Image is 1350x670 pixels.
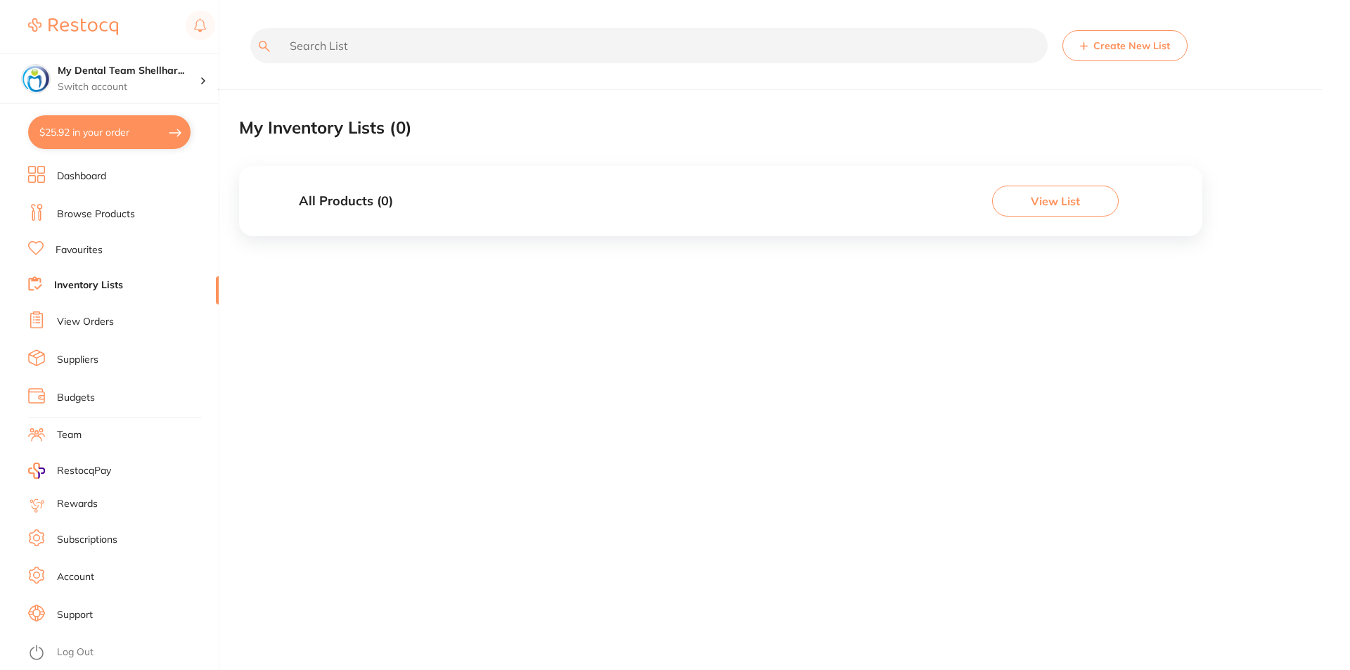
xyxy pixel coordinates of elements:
a: Budgets [57,391,95,405]
a: RestocqPay [28,463,111,479]
span: RestocqPay [57,464,111,478]
a: Support [57,608,93,622]
a: Inventory Lists [54,278,123,292]
img: My Dental Team Shellharbour [22,65,50,93]
input: Search List [250,28,1048,63]
a: Rewards [57,497,98,511]
a: Dashboard [57,169,106,183]
img: RestocqPay [28,463,45,479]
img: Restocq Logo [28,18,118,35]
button: Create New List [1062,30,1188,61]
a: Log Out [57,645,94,659]
a: Suppliers [57,353,98,367]
button: View List [992,186,1119,217]
button: $25.92 in your order [28,115,191,149]
a: Subscriptions [57,533,117,547]
a: Restocq Logo [28,11,118,43]
a: View Orders [57,315,114,329]
a: Team [57,428,82,442]
h3: All Products ( 0 ) [299,194,393,209]
a: Browse Products [57,207,135,221]
h2: My Inventory Lists ( 0 ) [239,118,412,138]
a: Favourites [56,243,103,257]
p: Switch account [58,80,200,94]
h4: My Dental Team Shellharbour [58,64,200,78]
a: Account [57,570,94,584]
button: Log Out [28,642,214,664]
